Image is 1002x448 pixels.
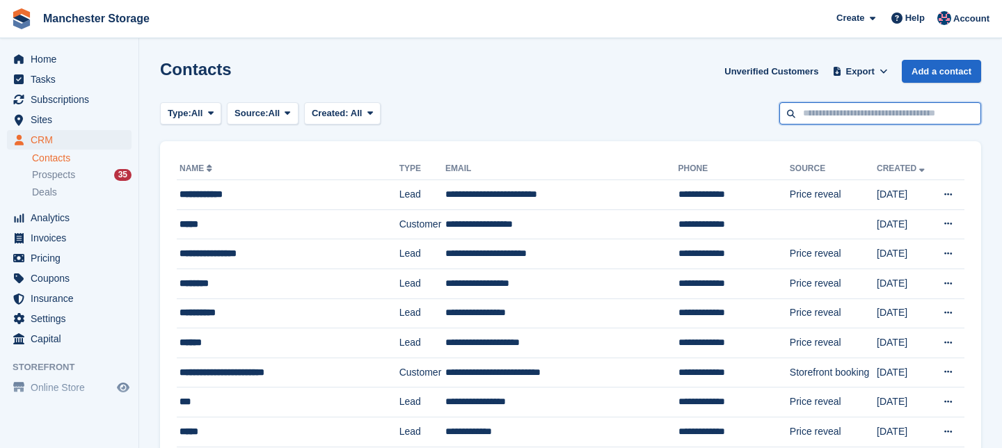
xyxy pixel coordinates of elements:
th: Email [445,158,678,180]
a: menu [7,130,132,150]
a: Prospects 35 [32,168,132,182]
span: Deals [32,186,57,199]
a: Contacts [32,152,132,165]
a: Preview store [115,379,132,396]
td: Lead [399,239,445,269]
a: Deals [32,185,132,200]
a: Name [180,163,215,173]
td: [DATE] [877,298,932,328]
a: Unverified Customers [719,60,824,83]
span: Pricing [31,248,114,268]
a: menu [7,110,132,129]
td: Lead [399,387,445,417]
button: Created: All [304,102,381,125]
a: menu [7,70,132,89]
a: menu [7,208,132,227]
td: Price reveal [790,180,877,210]
th: Source [790,158,877,180]
td: [DATE] [877,180,932,210]
span: Source: [234,106,268,120]
span: Analytics [31,208,114,227]
td: Lead [399,269,445,298]
th: Type [399,158,445,180]
td: Price reveal [790,239,877,269]
td: Lead [399,417,445,447]
td: Lead [399,298,445,328]
td: Customer [399,209,445,239]
a: Add a contact [902,60,981,83]
span: Home [31,49,114,69]
td: Lead [399,328,445,358]
td: [DATE] [877,239,932,269]
td: [DATE] [877,269,932,298]
h1: Contacts [160,60,232,79]
span: Prospects [32,168,75,182]
button: Type: All [160,102,221,125]
td: Price reveal [790,328,877,358]
a: menu [7,269,132,288]
td: [DATE] [877,417,932,447]
a: Created [877,163,928,173]
span: Invoices [31,228,114,248]
a: menu [7,248,132,268]
span: All [191,106,203,120]
a: menu [7,49,132,69]
span: Create [836,11,864,25]
button: Export [829,60,891,83]
span: All [351,108,363,118]
td: [DATE] [877,328,932,358]
td: Lead [399,180,445,210]
a: menu [7,309,132,328]
td: [DATE] [877,387,932,417]
div: 35 [114,169,132,181]
a: menu [7,329,132,349]
span: Online Store [31,378,114,397]
td: [DATE] [877,209,932,239]
td: Price reveal [790,417,877,447]
img: stora-icon-8386f47178a22dfd0bd8f6a31ec36ba5ce8667c1dd55bd0f319d3a0aa187defe.svg [11,8,32,29]
td: Storefront booking [790,358,877,387]
span: Capital [31,329,114,349]
span: Tasks [31,70,114,89]
span: All [269,106,280,120]
a: menu [7,228,132,248]
a: menu [7,378,132,397]
td: Customer [399,358,445,387]
span: CRM [31,130,114,150]
span: Subscriptions [31,90,114,109]
button: Source: All [227,102,299,125]
a: menu [7,289,132,308]
span: Export [846,65,875,79]
th: Phone [678,158,790,180]
span: Settings [31,309,114,328]
td: Price reveal [790,269,877,298]
span: Help [905,11,925,25]
span: Insurance [31,289,114,308]
td: Price reveal [790,387,877,417]
span: Sites [31,110,114,129]
a: menu [7,90,132,109]
td: [DATE] [877,358,932,387]
td: Price reveal [790,298,877,328]
a: Manchester Storage [38,7,155,30]
span: Type: [168,106,191,120]
span: Coupons [31,269,114,288]
span: Storefront [13,360,138,374]
span: Created: [312,108,349,118]
span: Account [953,12,989,26]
